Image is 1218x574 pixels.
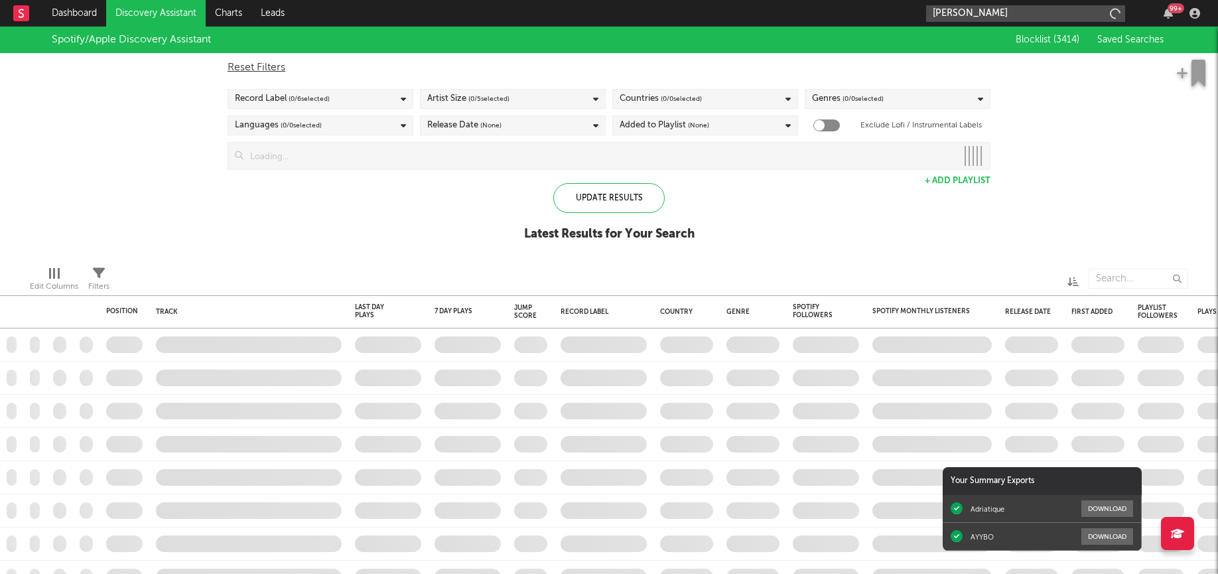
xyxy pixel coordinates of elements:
label: Exclude Lofi / Instrumental Labels [860,117,982,133]
span: ( 3414 ) [1053,35,1079,44]
span: Blocklist [1016,35,1079,44]
input: Search... [1089,269,1188,289]
span: (None) [688,117,709,133]
div: Update Results [553,183,665,213]
div: Spotify Followers [793,303,839,319]
div: Plays [1197,308,1217,316]
div: Release Date [427,117,502,133]
div: Edit Columns [30,279,78,295]
button: 99+ [1164,8,1173,19]
div: Artist Size [427,91,509,107]
input: Search for artists [926,5,1125,22]
div: Your Summary Exports [943,467,1142,495]
div: Countries [620,91,702,107]
div: Record Label [561,308,640,316]
div: 99 + [1168,3,1184,13]
span: ( 0 / 6 selected) [289,91,330,107]
div: Last Day Plays [355,303,401,319]
div: Release Date [1005,308,1051,316]
div: Jump Score [514,304,537,320]
div: Spotify Monthly Listeners [872,307,972,315]
div: Country [660,308,707,316]
div: Record Label [235,91,330,107]
div: First Added [1071,308,1118,316]
div: Filters [88,279,109,295]
button: + Add Playlist [925,177,990,185]
div: Adriatique [971,504,1004,514]
div: Added to Playlist [620,117,709,133]
button: Download [1081,528,1133,545]
span: ( 0 / 0 selected) [661,91,702,107]
div: 7 Day Plays [435,307,481,315]
div: Edit Columns [30,262,78,301]
div: Languages [235,117,322,133]
span: ( 0 / 0 selected) [281,117,322,133]
input: Loading... [243,143,957,169]
div: Position [106,307,138,315]
button: Download [1081,500,1133,517]
div: Genre [726,308,773,316]
div: Spotify/Apple Discovery Assistant [52,32,211,48]
span: ( 0 / 0 selected) [843,91,884,107]
span: ( 0 / 5 selected) [468,91,509,107]
div: Latest Results for Your Search [524,226,695,242]
span: (None) [480,117,502,133]
div: Playlist Followers [1138,304,1178,320]
div: Genres [812,91,884,107]
div: Filters [88,262,109,301]
div: AYYBO [971,532,994,541]
button: Saved Searches [1093,35,1166,45]
div: Track [156,308,335,316]
span: Saved Searches [1097,35,1166,44]
div: Reset Filters [228,60,990,76]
